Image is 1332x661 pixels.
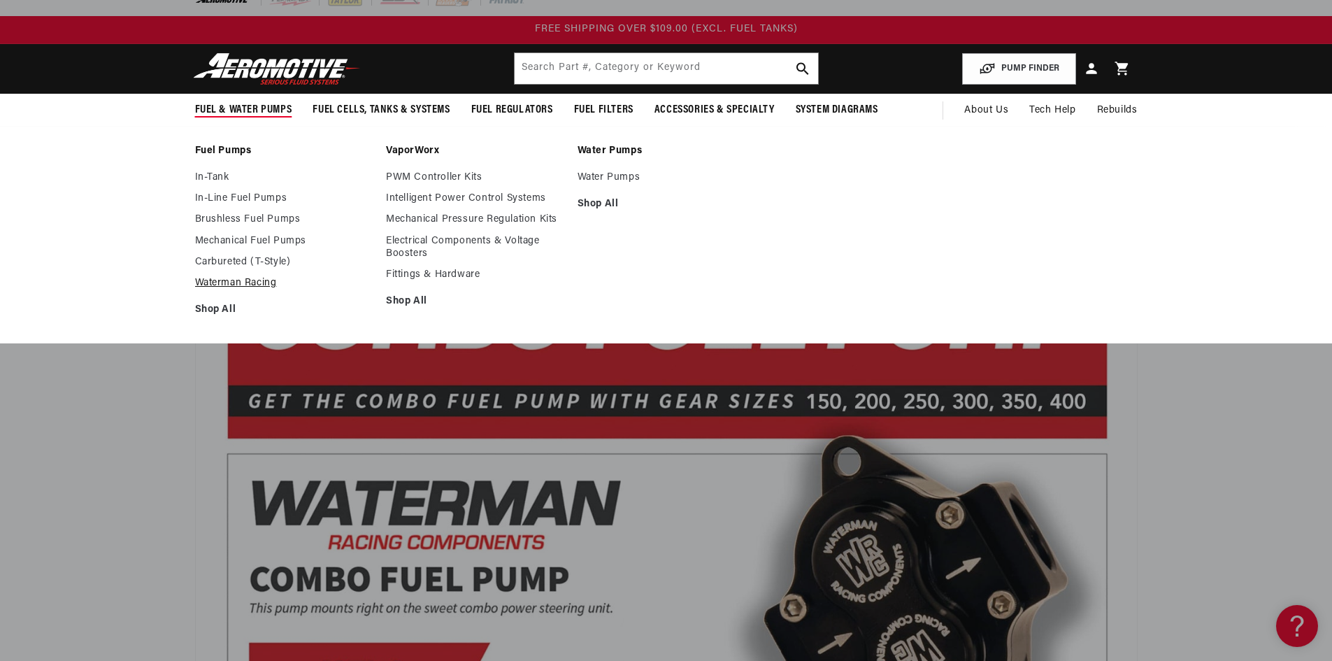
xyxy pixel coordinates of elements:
[787,53,818,84] button: search button
[195,171,373,184] a: In-Tank
[564,94,644,127] summary: Fuel Filters
[195,277,373,290] a: Waterman Racing
[386,192,564,205] a: Intelligent Power Control Systems
[964,105,1008,115] span: About Us
[195,103,292,118] span: Fuel & Water Pumps
[785,94,889,127] summary: System Diagrams
[386,235,564,260] a: Electrical Components & Voltage Boosters
[578,145,755,157] a: Water Pumps
[313,103,450,118] span: Fuel Cells, Tanks & Systems
[574,103,633,118] span: Fuel Filters
[796,103,878,118] span: System Diagrams
[962,53,1076,85] button: PUMP FINDER
[195,192,373,205] a: In-Line Fuel Pumps
[386,171,564,184] a: PWM Controller Kits
[1087,94,1148,127] summary: Rebuilds
[578,171,755,184] a: Water Pumps
[302,94,460,127] summary: Fuel Cells, Tanks & Systems
[1029,103,1075,118] span: Tech Help
[189,52,364,85] img: Aeromotive
[386,145,564,157] a: VaporWorx
[471,103,553,118] span: Fuel Regulators
[1019,94,1086,127] summary: Tech Help
[461,94,564,127] summary: Fuel Regulators
[386,213,564,226] a: Mechanical Pressure Regulation Kits
[195,235,373,248] a: Mechanical Fuel Pumps
[1097,103,1138,118] span: Rebuilds
[644,94,785,127] summary: Accessories & Specialty
[185,94,303,127] summary: Fuel & Water Pumps
[654,103,775,118] span: Accessories & Specialty
[954,94,1019,127] a: About Us
[195,145,373,157] a: Fuel Pumps
[535,24,798,34] span: FREE SHIPPING OVER $109.00 (EXCL. FUEL TANKS)
[386,269,564,281] a: Fittings & Hardware
[195,213,373,226] a: Brushless Fuel Pumps
[578,198,755,211] a: Shop All
[195,256,373,269] a: Carbureted (T-Style)
[386,295,564,308] a: Shop All
[515,53,818,84] input: Search by Part Number, Category or Keyword
[195,304,373,316] a: Shop All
